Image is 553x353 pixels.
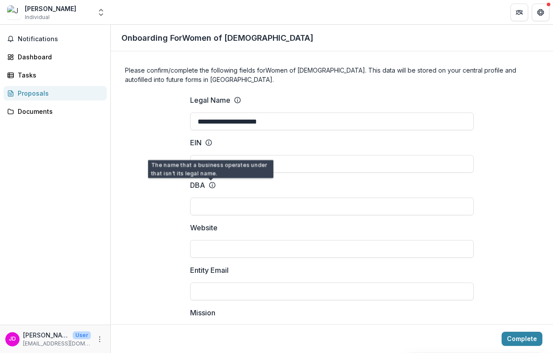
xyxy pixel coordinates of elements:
a: Proposals [4,86,107,101]
span: Individual [25,13,50,21]
div: Tasks [18,70,100,80]
div: Documents [18,107,100,116]
p: Website [190,222,218,233]
div: Jennifer Derschied [9,336,16,342]
span: Notifications [18,35,103,43]
div: Proposals [18,89,100,98]
img: Jennifer Ann Derscheid [7,5,21,19]
button: Complete [502,332,542,346]
p: Mission [190,307,215,318]
h4: Please confirm/complete the following fields for Women of [DEMOGRAPHIC_DATA] . This data will be ... [125,66,539,84]
a: Documents [4,104,107,119]
p: DBA [190,180,205,190]
p: EIN [190,137,202,148]
p: Entity Email [190,265,229,275]
div: Dashboard [18,52,100,62]
button: Partners [510,4,528,21]
button: Open entity switcher [95,4,107,21]
p: [EMAIL_ADDRESS][DOMAIN_NAME] [23,340,91,348]
p: Legal Name [190,95,230,105]
p: User [73,331,91,339]
p: [PERSON_NAME] [23,330,69,340]
div: [PERSON_NAME] [25,4,76,13]
a: Tasks [4,68,107,82]
p: Onboarding For Women of [DEMOGRAPHIC_DATA] [121,32,313,44]
button: Get Help [532,4,549,21]
button: More [94,334,105,345]
button: Notifications [4,32,107,46]
a: Dashboard [4,50,107,64]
